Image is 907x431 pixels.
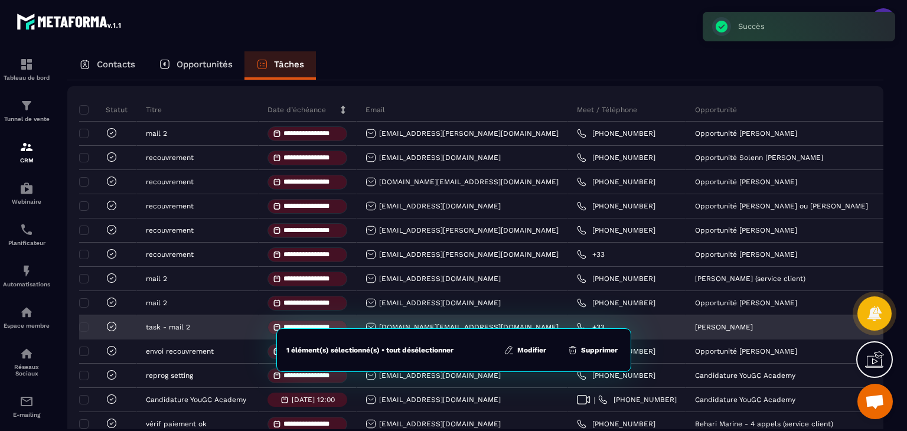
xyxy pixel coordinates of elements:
p: Contacts [97,59,135,70]
a: Opportunités [147,51,244,80]
p: recouvrement [146,202,194,210]
a: [PHONE_NUMBER] [577,201,655,211]
p: mail 2 [146,275,167,283]
p: Réseaux Sociaux [3,364,50,377]
a: [PHONE_NUMBER] [577,177,655,187]
p: Opportunité [695,105,737,115]
p: Statut [82,105,128,115]
p: Opportunité [PERSON_NAME] [695,178,797,186]
a: Ouvrir le chat [857,384,893,419]
p: Titre [146,105,162,115]
a: [PHONE_NUMBER] [577,298,655,308]
p: Candidature YouGC Academy [146,396,246,404]
a: [PHONE_NUMBER] [577,226,655,235]
a: formationformationCRM [3,131,50,172]
p: Opportunité [PERSON_NAME] [695,299,797,307]
img: automations [19,181,34,195]
a: emailemailE-mailing [3,386,50,427]
p: recouvrement [146,178,194,186]
img: logo [17,11,123,32]
a: schedulerschedulerPlanificateur [3,214,50,255]
a: Tâches [244,51,316,80]
p: Email [366,105,385,115]
a: +33 [577,250,605,259]
p: [PERSON_NAME] [695,323,753,331]
p: Webinaire [3,198,50,205]
img: scheduler [19,223,34,237]
p: Opportunité [PERSON_NAME] [695,347,797,355]
p: Automatisations [3,281,50,288]
img: social-network [19,347,34,361]
p: vérif paiement ok [146,420,207,428]
p: task - mail 2 [146,323,190,331]
p: Planificateur [3,240,50,246]
p: Opportunité [PERSON_NAME] [695,129,797,138]
p: Tableau de bord [3,74,50,81]
p: Date d’échéance [267,105,326,115]
a: automationsautomationsWebinaire [3,172,50,214]
button: Supprimer [564,344,621,356]
p: CRM [3,157,50,164]
p: Opportunité [PERSON_NAME] [695,226,797,234]
a: formationformationTableau de bord [3,48,50,90]
p: E-mailing [3,412,50,418]
img: formation [19,140,34,154]
img: email [19,394,34,409]
a: automationsautomationsAutomatisations [3,255,50,296]
a: [PHONE_NUMBER] [598,395,677,404]
p: [DATE] 12:00 [292,396,335,404]
p: Opportunité [PERSON_NAME] ou [PERSON_NAME] [695,202,868,210]
a: formationformationTunnel de vente [3,90,50,131]
p: mail 2 [146,299,167,307]
p: recouvrement [146,226,194,234]
p: envoi recouvrement [146,347,214,355]
img: automations [19,264,34,278]
p: Espace membre [3,322,50,329]
img: automations [19,305,34,319]
img: formation [19,57,34,71]
p: recouvrement [146,250,194,259]
a: [PHONE_NUMBER] [577,371,655,380]
a: +33 [577,322,605,332]
p: recouvrement [146,154,194,162]
p: mail 2 [146,129,167,138]
a: Contacts [67,51,147,80]
a: [PHONE_NUMBER] [577,153,655,162]
button: Modifier [500,344,550,356]
a: [PHONE_NUMBER] [577,129,655,138]
p: Opportunités [177,59,233,70]
a: automationsautomationsEspace membre [3,296,50,338]
img: formation [19,99,34,113]
p: Behari Marine - 4 appels (service client) [695,420,833,428]
a: social-networksocial-networkRéseaux Sociaux [3,338,50,386]
div: 1 élément(s) sélectionné(s) • tout désélectionner [286,345,453,355]
p: Tunnel de vente [3,116,50,122]
p: Tâches [274,59,304,70]
p: Candidature YouGC Academy [695,371,795,380]
a: [PHONE_NUMBER] [577,274,655,283]
p: reprog setting [146,371,193,380]
p: Candidature YouGC Academy [695,396,795,404]
p: Meet / Téléphone [577,105,637,115]
p: Opportunité [PERSON_NAME] [695,250,797,259]
a: [PHONE_NUMBER] [577,419,655,429]
p: [PERSON_NAME] (service client) [695,275,805,283]
span: | [593,396,595,404]
p: Opportunité Solenn [PERSON_NAME] [695,154,823,162]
